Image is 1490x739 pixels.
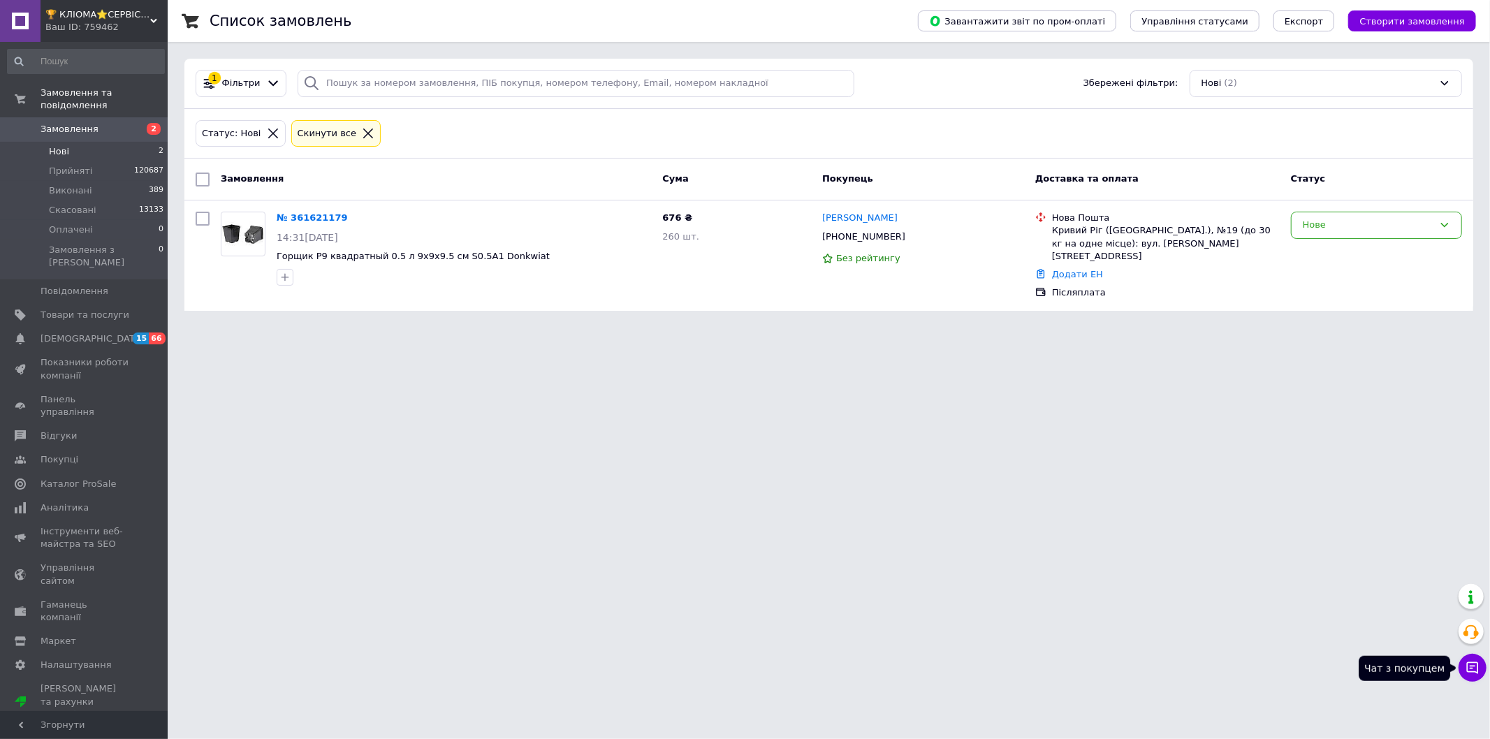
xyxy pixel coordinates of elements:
[159,224,163,236] span: 0
[662,231,699,242] span: 260 шт.
[295,126,360,141] div: Cкинути все
[41,478,116,490] span: Каталог ProSale
[822,231,905,242] span: [PHONE_NUMBER]
[1052,224,1280,263] div: Кривий Ріг ([GEOGRAPHIC_DATA].), №19 (до 30 кг на одне місце): вул. [PERSON_NAME][STREET_ADDRESS]
[221,214,265,254] img: Фото товару
[918,10,1116,31] button: Завантажити звіт по пром-оплаті
[41,430,77,442] span: Відгуки
[41,525,129,550] span: Інструменти веб-майстра та SEO
[139,204,163,217] span: 13133
[41,635,76,647] span: Маркет
[41,599,129,624] span: Гаманець компанії
[41,123,98,136] span: Замовлення
[1202,77,1222,90] span: Нові
[221,212,265,256] a: Фото товару
[41,502,89,514] span: Аналітика
[41,453,78,466] span: Покупці
[149,184,163,197] span: 389
[41,332,144,345] span: [DEMOGRAPHIC_DATA]
[929,15,1105,27] span: Завантажити звіт по пром-оплаті
[49,224,93,236] span: Оплачені
[277,232,338,243] span: 14:31[DATE]
[133,332,149,344] span: 15
[662,212,692,223] span: 676 ₴
[45,8,150,21] span: 🏆 КЛІОМА⭐СЕРВІС™ - Розплідник ягідних рослин
[1285,16,1324,27] span: Експорт
[1141,16,1248,27] span: Управління статусами
[41,562,129,587] span: Управління сайтом
[277,251,550,261] a: Горщик P9 квадратный 0.5 л 9x9x9.5 см S0.5A1 Donkwiat
[49,204,96,217] span: Скасовані
[662,173,688,184] span: Cума
[49,165,92,177] span: Прийняті
[822,173,873,184] span: Покупець
[1052,212,1280,224] div: Нова Пошта
[1348,10,1476,31] button: Створити замовлення
[1052,286,1280,299] div: Післяплата
[199,126,264,141] div: Статус: Нові
[49,184,92,197] span: Виконані
[49,244,159,269] span: Замовлення з [PERSON_NAME]
[1303,218,1433,233] div: Нове
[159,244,163,269] span: 0
[49,145,69,158] span: Нові
[1035,173,1139,184] span: Доставка та оплата
[210,13,351,29] h1: Список замовлень
[298,70,854,97] input: Пошук за номером замовлення, ПІБ покупця, номером телефону, Email, номером накладної
[41,87,168,112] span: Замовлення та повідомлення
[1052,269,1103,279] a: Додати ЕН
[41,285,108,298] span: Повідомлення
[41,682,129,721] span: [PERSON_NAME] та рахунки
[134,165,163,177] span: 120687
[1130,10,1259,31] button: Управління статусами
[41,309,129,321] span: Товари та послуги
[1334,15,1476,26] a: Створити замовлення
[7,49,165,74] input: Пошук
[221,173,284,184] span: Замовлення
[1459,654,1487,682] button: Чат з покупцем
[222,77,261,90] span: Фільтри
[208,72,221,85] div: 1
[41,356,129,381] span: Показники роботи компанії
[1083,77,1178,90] span: Збережені фільтри:
[41,659,112,671] span: Налаштування
[822,212,898,225] a: [PERSON_NAME]
[1225,78,1237,88] span: (2)
[159,145,163,158] span: 2
[1359,16,1465,27] span: Створити замовлення
[1291,173,1326,184] span: Статус
[45,21,168,34] div: Ваш ID: 759462
[836,253,900,263] span: Без рейтингу
[149,332,165,344] span: 66
[41,393,129,418] span: Панель управління
[1359,656,1450,681] div: Чат з покупцем
[41,708,129,721] div: Prom мікс 6 000
[147,123,161,135] span: 2
[1273,10,1335,31] button: Експорт
[277,212,348,223] a: № 361621179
